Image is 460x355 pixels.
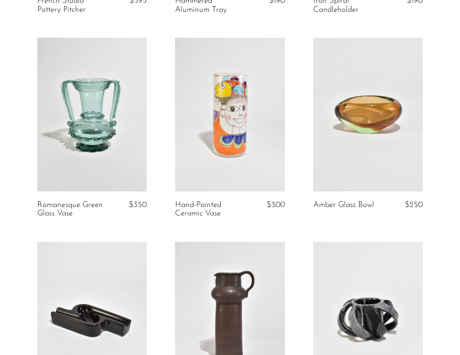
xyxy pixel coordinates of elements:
[405,201,423,209] span: $250
[313,201,374,209] a: Amber Glass Bowl
[175,201,246,218] a: Hand-Painted Ceramic Vase
[267,201,285,209] span: $300
[129,201,147,209] span: $350
[37,201,109,218] a: Romanesque Green Glass Vase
